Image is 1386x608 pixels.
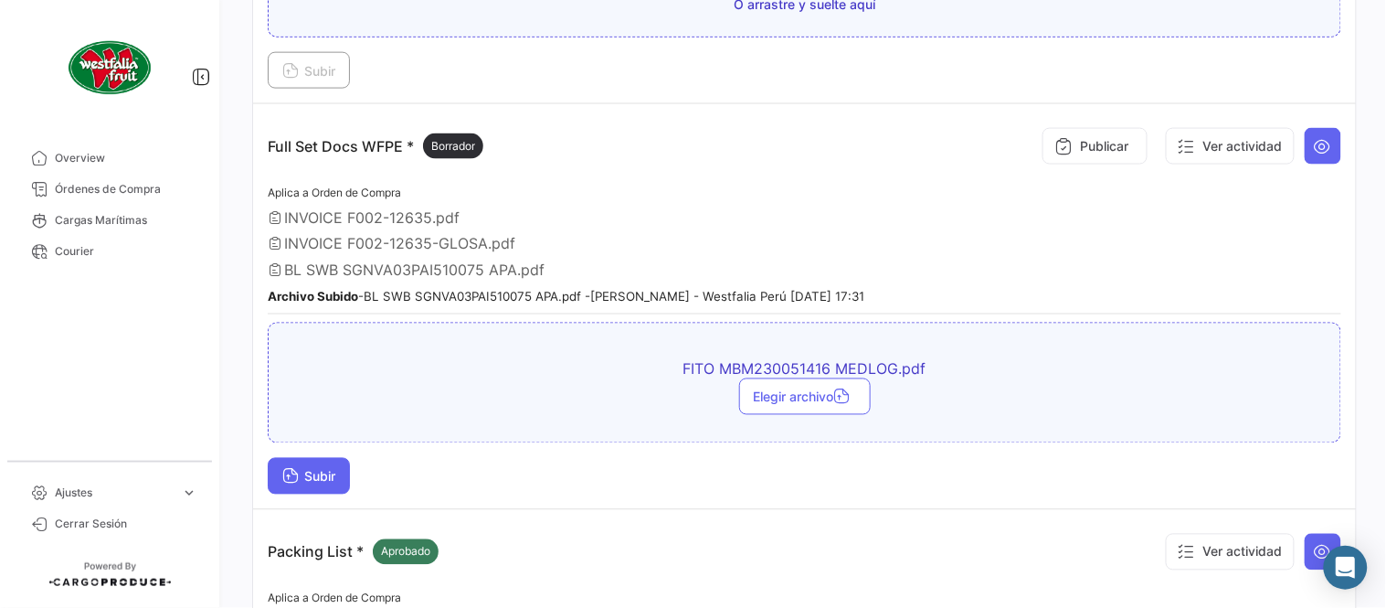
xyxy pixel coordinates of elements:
[431,138,475,155] span: Borrador
[15,174,205,205] a: Órdenes de Compra
[15,143,205,174] a: Overview
[268,52,350,89] button: Subir
[1324,546,1368,590] div: Open Intercom Messenger
[268,133,483,159] p: Full Set Docs WFPE *
[55,243,197,260] span: Courier
[739,379,871,415] button: Elegir archivo
[181,485,197,501] span: expand_more
[1042,128,1148,165] button: Publicar
[284,234,515,252] span: INVOICE F002-12635-GLOSA.pdf
[268,458,350,495] button: Subir
[15,236,205,267] a: Courier
[485,360,1125,379] span: FITO MBM230051416 MEDLOG.pdf
[55,150,197,166] span: Overview
[1166,128,1295,165] button: Ver actividad
[284,208,460,227] span: INVOICE F002-12635.pdf
[268,290,358,304] b: Archivo Subido
[282,63,335,79] span: Subir
[64,22,155,113] img: client-50.png
[55,516,197,532] span: Cerrar Sesión
[268,186,401,199] span: Aplica a Orden de Compra
[381,544,430,560] span: Aprobado
[268,290,864,304] small: - BL SWB SGNVA03PAI510075 APA.pdf - [PERSON_NAME] - Westfalia Perú [DATE] 17:31
[268,539,439,565] p: Packing List *
[15,205,205,236] a: Cargas Marítimas
[284,261,545,279] span: BL SWB SGNVA03PAI510075 APA.pdf
[55,212,197,229] span: Cargas Marítimas
[55,485,174,501] span: Ajustes
[754,389,856,405] span: Elegir archivo
[1166,534,1295,571] button: Ver actividad
[268,592,401,605] span: Aplica a Orden de Compra
[282,469,335,485] span: Subir
[55,181,197,197] span: Órdenes de Compra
